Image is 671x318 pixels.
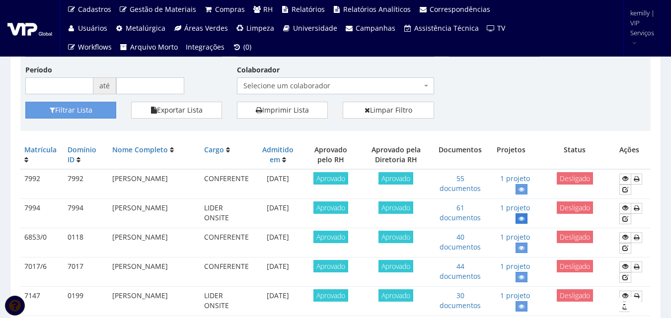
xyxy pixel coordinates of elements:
[483,19,510,38] a: TV
[440,174,481,193] a: 55 documentos
[500,261,530,271] a: 1 projeto
[253,169,302,199] td: [DATE]
[204,145,224,154] a: Cargo
[557,172,593,185] span: Desligado
[200,257,253,287] td: CONFERENTE
[200,169,253,199] td: CONFERENTE
[20,287,64,316] td: 7147
[378,260,413,272] span: Aprovado
[630,8,658,38] span: kemilly | VIP Serviços
[378,231,413,243] span: Aprovado
[108,228,200,257] td: [PERSON_NAME]
[313,289,348,302] span: Aprovado
[557,201,593,214] span: Desligado
[228,38,255,57] a: (0)
[500,232,530,242] a: 1 projeto
[108,199,200,228] td: [PERSON_NAME]
[108,169,200,199] td: [PERSON_NAME]
[20,228,64,257] td: 6853/0
[20,169,64,199] td: 7992
[433,141,488,169] th: Documentos
[232,19,279,38] a: Limpeza
[313,231,348,243] span: Aprovado
[116,38,182,57] a: Arquivo Morto
[25,65,52,75] label: Período
[64,228,108,257] td: 0118
[557,231,593,243] span: Desligado
[440,232,481,252] a: 40 documentos
[359,141,433,169] th: Aprovado pela Diretoria RH
[20,199,64,228] td: 7994
[440,261,481,281] a: 44 documentos
[108,257,200,287] td: [PERSON_NAME]
[378,289,413,302] span: Aprovado
[169,19,232,38] a: Áreas Verdes
[63,38,116,57] a: Workflows
[200,287,253,316] td: LIDER ONSITE
[378,201,413,214] span: Aprovado
[64,169,108,199] td: 7992
[182,38,228,57] a: Integrações
[63,19,111,38] a: Usuários
[292,4,325,14] span: Relatórios
[130,4,196,14] span: Gestão de Materiais
[78,4,111,14] span: Cadastros
[200,228,253,257] td: CONFERENTE
[253,257,302,287] td: [DATE]
[20,257,64,287] td: 7017/6
[430,4,490,14] span: Correspondências
[302,141,359,169] th: Aprovado pelo RH
[313,201,348,214] span: Aprovado
[237,77,434,94] span: Selecione um colaborador
[253,287,302,316] td: [DATE]
[184,23,228,33] span: Áreas Verdes
[78,23,107,33] span: Usuários
[497,23,505,33] span: TV
[262,145,294,164] a: Admitido em
[557,289,593,302] span: Desligado
[68,145,96,164] a: Domínio ID
[186,42,224,52] span: Integrações
[253,199,302,228] td: [DATE]
[246,23,274,33] span: Limpeza
[378,172,413,185] span: Aprovado
[64,287,108,316] td: 0199
[313,260,348,272] span: Aprovado
[399,19,483,38] a: Assistência Técnica
[414,23,479,33] span: Assistência Técnica
[253,228,302,257] td: [DATE]
[131,102,222,119] button: Exportar Lista
[500,203,530,212] a: 1 projeto
[263,4,273,14] span: RH
[243,42,251,52] span: (0)
[615,141,651,169] th: Ações
[7,21,52,36] img: logo
[343,102,434,119] a: Limpar Filtro
[108,287,200,316] td: [PERSON_NAME]
[237,65,280,75] label: Colaborador
[130,42,178,52] span: Arquivo Morto
[500,291,530,300] a: 1 projeto
[278,19,341,38] a: Universidade
[112,145,168,154] a: Nome Completo
[93,77,116,94] span: até
[64,257,108,287] td: 7017
[440,291,481,310] a: 30 documentos
[111,19,170,38] a: Metalúrgica
[243,81,421,91] span: Selecione um colaborador
[25,102,116,119] button: Filtrar Lista
[200,199,253,228] td: LIDER ONSITE
[24,145,57,154] a: Matrícula
[557,260,593,272] span: Desligado
[126,23,165,33] span: Metalúrgica
[534,141,615,169] th: Status
[237,102,328,119] a: Imprimir Lista
[313,172,348,185] span: Aprovado
[64,199,108,228] td: 7994
[440,203,481,222] a: 61 documentos
[488,141,534,169] th: Projetos
[78,42,112,52] span: Workflows
[341,19,400,38] a: Campanhas
[500,174,530,183] a: 1 projeto
[343,4,411,14] span: Relatórios Analíticos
